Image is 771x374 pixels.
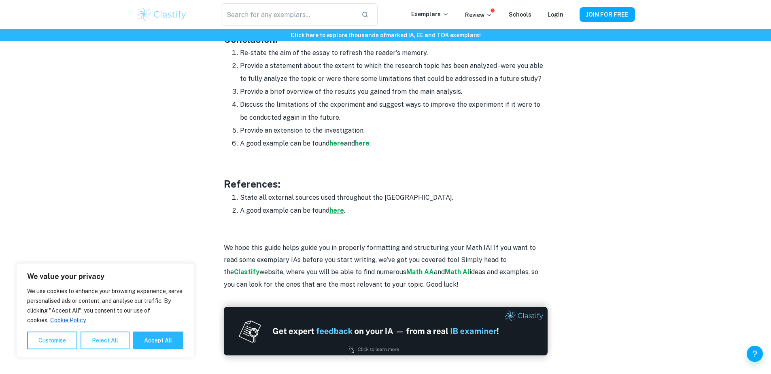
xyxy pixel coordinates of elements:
[580,7,635,22] button: JOIN FOR FREE
[406,268,434,276] a: Math AA
[27,286,183,325] p: We use cookies to enhance your browsing experience, serve personalised ads or content, and analys...
[234,268,259,276] a: Clastify
[509,11,531,18] a: Schools
[240,85,548,98] li: Provide a brief overview of the results you gained from the main analysis.
[133,332,183,349] button: Accept All
[240,124,548,137] li: Provide an extension to the investigation.
[355,139,370,147] a: here
[27,272,183,281] p: We value your privacy
[240,46,548,59] li: Re-state the aim of the essay to refresh the reader's memory.
[81,332,130,349] button: Reject All
[548,11,563,18] a: Login
[240,98,548,124] li: Discuss the limitations of the experiment and suggest ways to improve the experiment if it were t...
[747,346,763,362] button: Help and Feedback
[50,317,86,324] a: Cookie Policy
[411,10,449,19] p: Exemplars
[445,268,469,276] a: Math AI
[224,307,548,355] img: Ad
[221,3,355,26] input: Search for any exemplars...
[27,332,77,349] button: Customise
[2,31,769,40] h6: Click here to explore thousands of marked IA, EE and TOK exemplars !
[329,139,344,147] a: here
[465,11,493,19] p: Review
[224,242,548,291] p: We hope this guide helps guide you in properly formatting and structuring your Math IA! If you wa...
[240,137,548,150] li: A good example can be found and .
[240,204,548,217] li: A good example can be found .
[224,177,548,191] h3: References:
[240,191,548,204] li: State all external sources used throughout the [GEOGRAPHIC_DATA].
[329,207,344,214] a: here
[240,59,548,85] li: Provide a statement about the extent to which the research topic has been analyzed - were you abl...
[136,6,188,23] img: Clastify logo
[16,263,194,358] div: We value your privacy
